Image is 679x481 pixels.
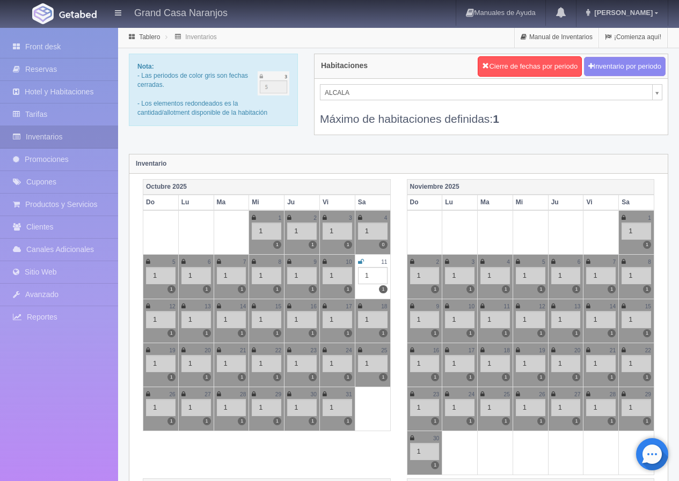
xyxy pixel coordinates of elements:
div: 1 [586,355,616,372]
small: 27 [574,391,580,397]
small: 22 [645,347,651,353]
label: 1 [238,329,246,337]
div: 1 [252,267,281,284]
label: 1 [431,373,439,381]
label: 1 [537,373,545,381]
label: 1 [203,373,211,381]
div: 1 [445,399,474,416]
span: ALCALA [325,85,648,101]
div: 1 [181,311,211,328]
div: 1 [358,311,388,328]
label: 1 [466,329,474,337]
small: 18 [381,304,387,309]
th: Lu [178,195,214,210]
div: 1 [480,311,510,328]
label: 1 [502,285,510,293]
div: 1 [410,267,440,284]
div: 1 [551,311,581,328]
small: 7 [243,259,246,265]
th: Ju [284,195,320,210]
div: 1 [323,223,352,240]
small: 30 [433,435,439,441]
label: 1 [466,285,474,293]
div: 1 [287,223,317,240]
small: 29 [645,391,651,397]
small: 5 [172,259,176,265]
div: 1 [252,311,281,328]
small: 15 [275,304,281,309]
label: 1 [643,241,651,249]
label: 1 [203,417,211,425]
h4: Grand Casa Naranjos [134,5,228,19]
label: 1 [431,329,439,337]
div: 1 [323,399,352,416]
th: Ma [478,195,513,210]
th: Sa [619,195,654,210]
label: 1 [502,373,510,381]
label: 1 [309,329,317,337]
small: 28 [240,391,246,397]
small: 31 [346,391,352,397]
a: Inventarios [185,33,217,41]
label: 1 [273,241,281,249]
small: 29 [275,391,281,397]
div: 1 [217,267,246,284]
small: 30 [311,391,317,397]
small: 12 [539,304,545,309]
div: 1 [622,311,651,328]
label: 1 [572,417,580,425]
small: 6 [208,259,211,265]
div: 1 [516,311,545,328]
div: 1 [551,267,581,284]
th: Do [143,195,179,210]
label: 0 [379,241,387,249]
th: Lu [442,195,478,210]
small: 8 [648,259,651,265]
small: 19 [539,347,545,353]
label: 1 [167,373,176,381]
small: 21 [240,347,246,353]
small: 11 [381,259,387,265]
label: 1 [379,285,387,293]
label: 1 [572,329,580,337]
div: 1 [252,223,281,240]
label: 1 [608,417,616,425]
div: 1 [622,355,651,372]
small: 3 [349,215,352,221]
div: 1 [622,267,651,284]
small: 24 [346,347,352,353]
div: 1 [622,399,651,416]
small: 24 [469,391,474,397]
label: 1 [309,373,317,381]
b: 1 [493,113,499,125]
div: 1 [358,223,388,240]
label: 1 [309,285,317,293]
div: 1 [410,355,440,372]
div: 1 [217,311,246,328]
div: 1 [480,355,510,372]
div: 1 [181,267,211,284]
th: Sa [355,195,390,210]
small: 22 [275,347,281,353]
small: 23 [433,391,439,397]
label: 1 [643,285,651,293]
small: 4 [384,215,388,221]
small: 2 [313,215,317,221]
a: ALCALA [320,84,662,100]
small: 9 [436,304,440,309]
button: Inventario por periodo [584,57,666,77]
label: 1 [309,241,317,249]
small: 11 [504,304,510,309]
div: 1 [480,267,510,284]
a: Manual de Inventarios [515,27,598,48]
div: 1 [551,355,581,372]
label: 1 [572,373,580,381]
th: Vi [583,195,619,210]
div: 1 [410,399,440,416]
small: 26 [539,391,545,397]
th: Noviembre 2025 [407,179,654,195]
th: Ju [548,195,583,210]
small: 19 [169,347,175,353]
label: 1 [344,329,352,337]
label: 1 [273,417,281,425]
